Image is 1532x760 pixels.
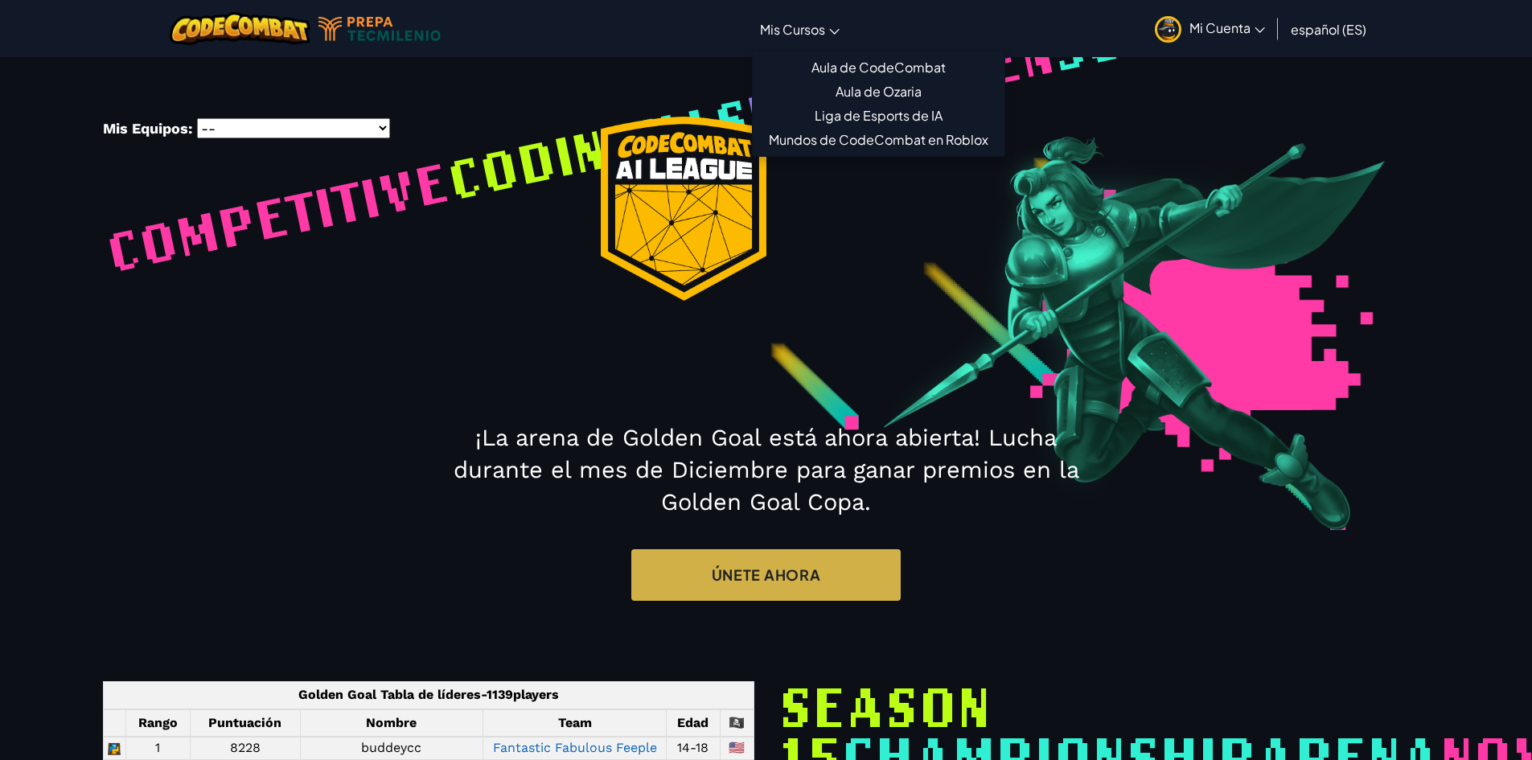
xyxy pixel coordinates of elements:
[300,737,483,759] td: buddeycc
[513,687,559,702] span: players
[720,737,754,759] td: United States
[1189,19,1265,36] span: Mi Cuenta
[1155,16,1181,43] img: avatar
[666,737,720,759] td: 14-18
[666,709,720,737] th: Edad
[481,687,487,702] span: -
[601,117,766,301] img: logo_badge.png
[630,117,1486,530] img: hero_background_pink.png
[631,549,902,601] a: Únete Ahora
[753,104,1004,128] a: Liga de Esports de IA
[103,737,125,759] td: python
[493,740,657,755] a: Fantastic Fabulous Feeple
[190,709,300,737] th: Puntuación
[300,709,483,737] th: Nombre
[125,737,190,759] td: 1
[125,709,190,737] th: Rango
[760,21,825,38] span: Mis Cursos
[190,737,300,759] td: 8228
[753,128,1004,152] a: Mundos de CodeCombat en Roblox
[753,55,1004,80] a: Aula de CodeCombat
[170,12,310,45] img: CodeCombat logo
[752,7,848,51] a: Mis Cursos
[100,145,455,287] span: Competitive
[454,424,1079,516] span: ¡La arena de Golden Goal está ahora abierta! Lucha durante el mes de Diciembre para ganar premios...
[487,687,513,702] span: 1139
[318,17,441,41] img: Tecmilenio logo
[103,117,192,140] label: Mis Equipos:
[380,687,481,702] span: Tabla de líderes
[483,709,667,737] th: Team
[1283,7,1374,51] a: español (ES)
[753,80,1004,104] a: Aula de Ozaria
[1291,21,1366,38] span: español (ES)
[298,687,376,702] span: Golden Goal
[720,709,754,737] th: 🏴‍☠️
[1147,3,1273,54] a: Mi Cuenta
